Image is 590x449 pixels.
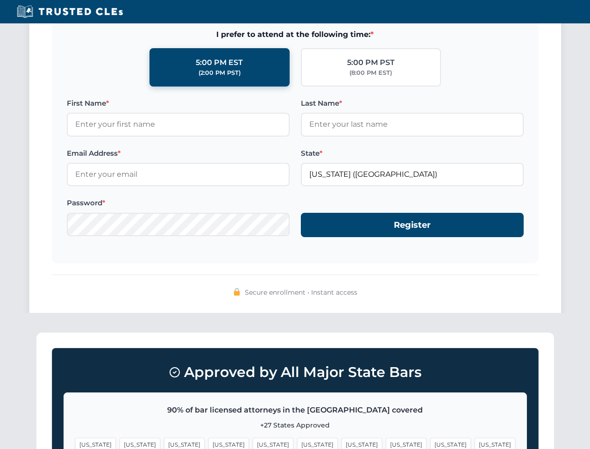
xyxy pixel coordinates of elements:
[301,213,524,238] button: Register
[301,98,524,109] label: Last Name
[75,404,515,416] p: 90% of bar licensed attorneys in the [GEOGRAPHIC_DATA] covered
[67,148,290,159] label: Email Address
[196,57,243,69] div: 5:00 PM EST
[75,420,515,430] p: +27 States Approved
[233,288,241,296] img: 🔒
[349,68,392,78] div: (8:00 PM EST)
[301,163,524,186] input: Arizona (AZ)
[347,57,395,69] div: 5:00 PM PST
[199,68,241,78] div: (2:00 PM PST)
[301,113,524,136] input: Enter your last name
[64,360,527,385] h3: Approved by All Major State Bars
[67,98,290,109] label: First Name
[67,163,290,186] input: Enter your email
[245,287,357,297] span: Secure enrollment • Instant access
[14,5,126,19] img: Trusted CLEs
[301,148,524,159] label: State
[67,29,524,41] span: I prefer to attend at the following time:
[67,197,290,209] label: Password
[67,113,290,136] input: Enter your first name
